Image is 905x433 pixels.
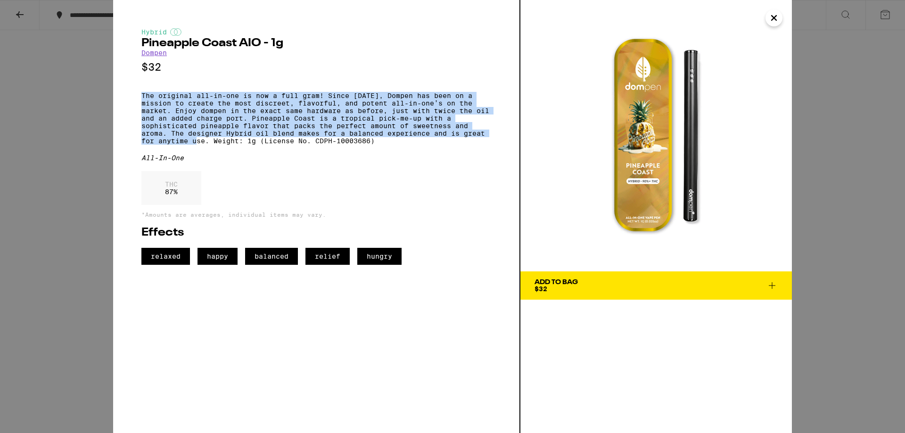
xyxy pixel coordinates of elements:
[535,279,578,286] div: Add To Bag
[141,227,491,238] h2: Effects
[141,212,491,218] p: *Amounts are averages, individual items may vary.
[141,61,491,73] p: $32
[520,271,792,300] button: Add To Bag$32
[765,9,782,26] button: Close
[170,28,181,36] img: hybridColor.svg
[141,92,491,145] p: The original all-in-one is now a full gram! Since [DATE], Dompen has been on a mission to create ...
[6,7,68,14] span: Hi. Need any help?
[197,248,238,265] span: happy
[141,49,167,57] a: Dompen
[141,171,201,205] div: 87 %
[141,28,491,36] div: Hybrid
[141,154,491,162] div: All-In-One
[165,180,178,188] p: THC
[535,285,547,293] span: $32
[141,248,190,265] span: relaxed
[245,248,298,265] span: balanced
[141,38,491,49] h2: Pineapple Coast AIO - 1g
[357,248,402,265] span: hungry
[305,248,350,265] span: relief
